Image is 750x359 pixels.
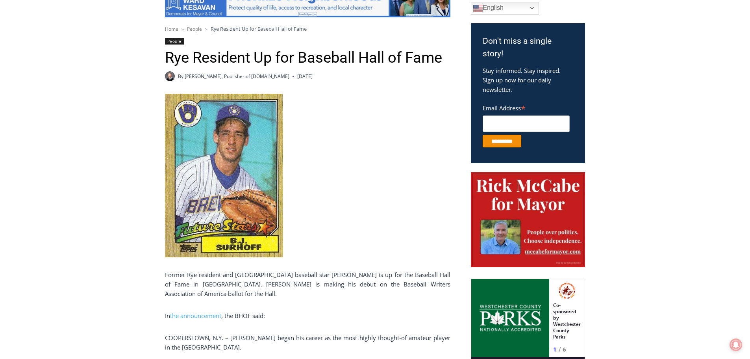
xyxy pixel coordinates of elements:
nav: Breadcrumbs [165,25,450,33]
h4: [PERSON_NAME] Read Sanctuary Fall Fest: [DATE] [6,79,101,97]
span: > [205,26,207,32]
img: en [473,4,483,13]
a: People [187,26,202,32]
a: Home [165,26,178,32]
a: the announcement [170,312,221,320]
a: English [471,2,539,15]
a: People [165,38,184,45]
a: Author image [165,71,175,81]
img: McCabe for Mayor [471,172,585,268]
label: Email Address [483,100,570,114]
span: By [178,73,183,80]
a: [PERSON_NAME] Read Sanctuary Fall Fest: [DATE] [0,78,114,98]
div: 1 [82,67,86,74]
img: BJ-Surhoff-Rye-NY-Topps-Card [165,94,283,257]
h3: Don't miss a single story! [483,35,573,60]
time: [DATE] [297,73,313,80]
a: [PERSON_NAME], Publisher of [DOMAIN_NAME] [185,73,289,80]
h1: Rye Resident Up for Baseball Hall of Fame [165,49,450,67]
p: In , the BHOF said: [165,311,450,320]
span: Rye Resident Up for Baseball Hall of Fame [211,25,307,32]
div: 6 [92,67,95,74]
span: > [181,26,184,32]
span: Intern @ [DOMAIN_NAME] [206,78,365,96]
p: Former Rye resident and [GEOGRAPHIC_DATA] baseball star [PERSON_NAME] is up for the Baseball Hall... [165,270,450,298]
img: s_800_29ca6ca9-f6cc-433c-a631-14f6620ca39b.jpeg [0,0,78,78]
p: COOPERSTOWN, N.Y. – [PERSON_NAME] began his career as the most highly thought-of amateur player i... [165,333,450,352]
div: / [88,67,90,74]
div: Co-sponsored by Westchester County Parks [82,23,110,65]
p: Stay informed. Stay inspired. Sign up now for our daily newsletter. [483,66,573,94]
a: Intern @ [DOMAIN_NAME] [189,76,381,98]
div: "[PERSON_NAME] and I covered the [DATE] Parade, which was a really eye opening experience as I ha... [199,0,372,76]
